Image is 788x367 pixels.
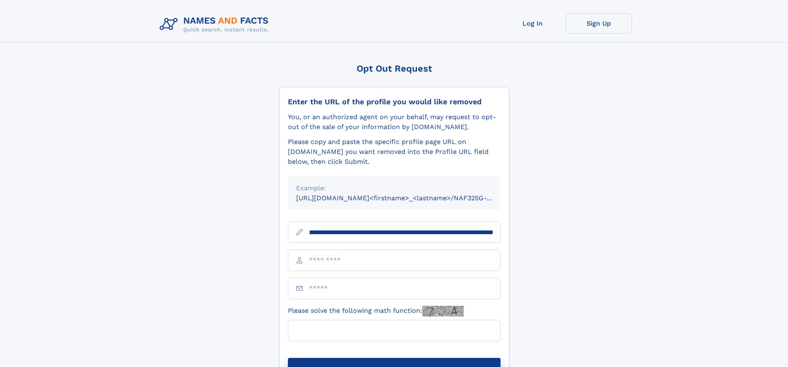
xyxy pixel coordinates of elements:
[288,137,501,167] div: Please copy and paste the specific profile page URL on [DOMAIN_NAME] you want removed into the Pr...
[566,13,632,34] a: Sign Up
[288,306,464,317] label: Please solve the following math function:
[500,13,566,34] a: Log In
[156,13,275,36] img: Logo Names and Facts
[296,194,516,202] small: [URL][DOMAIN_NAME]<firstname>_<lastname>/NAF325G-xxxxxxxx
[288,97,501,106] div: Enter the URL of the profile you would like removed
[279,63,509,74] div: Opt Out Request
[296,183,492,193] div: Example:
[288,112,501,132] div: You, or an authorized agent on your behalf, may request to opt-out of the sale of your informatio...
